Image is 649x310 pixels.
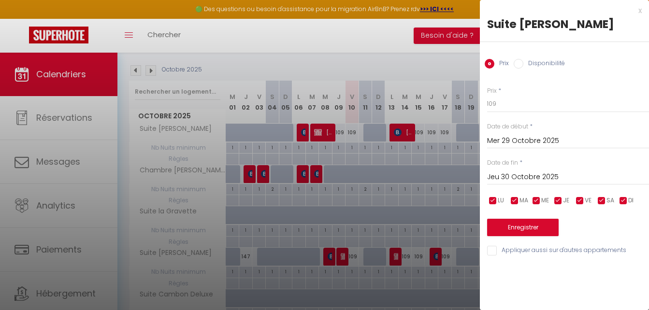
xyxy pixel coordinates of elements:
label: Date de début [487,122,528,131]
span: VE [585,196,591,205]
label: Prix [494,59,509,70]
span: LU [498,196,504,205]
span: DI [628,196,634,205]
span: JE [563,196,569,205]
div: x [480,5,642,16]
span: MA [519,196,528,205]
label: Disponibilité [523,59,565,70]
button: Enregistrer [487,219,559,236]
div: Suite [PERSON_NAME] [487,16,642,32]
label: Prix [487,86,497,96]
span: SA [606,196,614,205]
label: Date de fin [487,158,518,168]
span: ME [541,196,549,205]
